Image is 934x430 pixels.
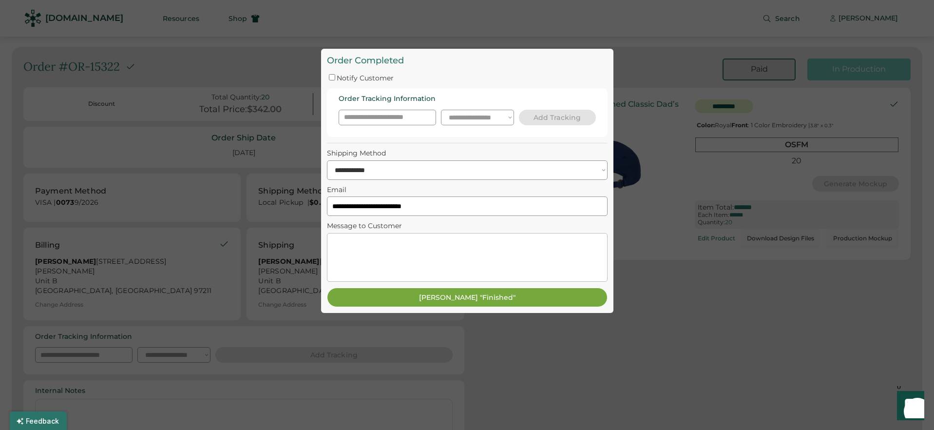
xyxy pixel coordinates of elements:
div: Order Completed [327,55,608,67]
button: Add Tracking [519,110,596,125]
div: Email [327,186,608,194]
div: Message to Customer [327,222,608,230]
div: Order Tracking Information [339,94,436,104]
div: Shipping Method [327,149,608,157]
iframe: Front Chat [888,386,930,428]
label: Notify Customer [337,74,394,82]
button: [PERSON_NAME] "Finished" [327,288,608,307]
